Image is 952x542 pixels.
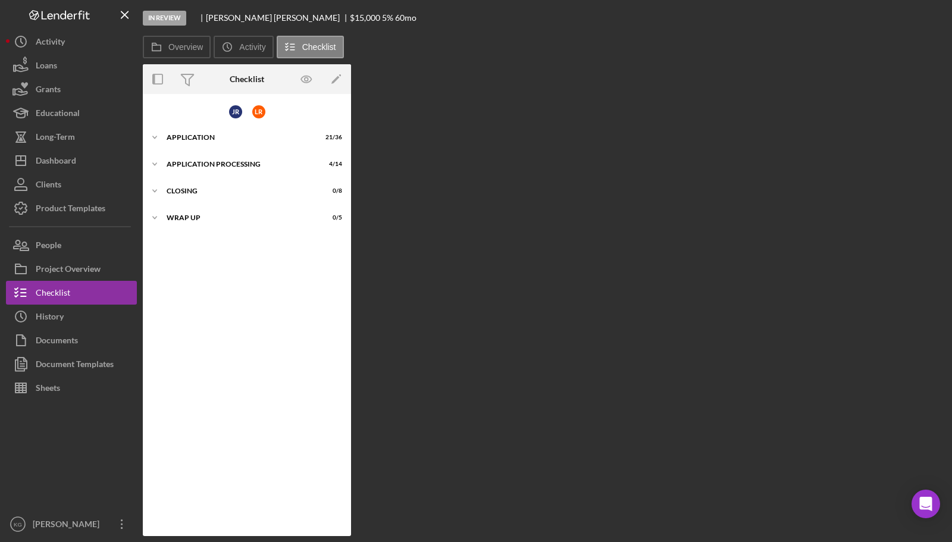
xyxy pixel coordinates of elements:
button: Product Templates [6,196,137,220]
div: 0 / 8 [321,187,342,195]
button: Dashboard [6,149,137,173]
button: Sheets [6,376,137,400]
div: [PERSON_NAME] [PERSON_NAME] [206,13,350,23]
label: Activity [239,42,265,52]
button: History [6,305,137,328]
button: Documents [6,328,137,352]
button: Long-Term [6,125,137,149]
div: 0 / 5 [321,214,342,221]
div: Application Processing [167,161,312,168]
div: Checklist [230,74,264,84]
button: KG[PERSON_NAME] [6,512,137,536]
div: History [36,305,64,331]
div: Checklist [36,281,70,308]
div: Clients [36,173,61,199]
div: 4 / 14 [321,161,342,168]
div: Closing [167,187,312,195]
button: Grants [6,77,137,101]
div: Project Overview [36,257,101,284]
div: Dashboard [36,149,76,176]
div: Application [167,134,312,141]
button: Checklist [277,36,344,58]
button: Educational [6,101,137,125]
div: Long-Term [36,125,75,152]
div: [PERSON_NAME] [30,512,107,539]
label: Checklist [302,42,336,52]
div: Educational [36,101,80,128]
span: $15,000 [350,12,380,23]
div: L R [252,105,265,118]
button: Overview [143,36,211,58]
div: J R [229,105,242,118]
div: People [36,233,61,260]
div: 60 mo [395,13,416,23]
button: Activity [6,30,137,54]
button: Activity [214,36,273,58]
button: Document Templates [6,352,137,376]
div: Document Templates [36,352,114,379]
div: 5 % [382,13,393,23]
div: Activity [36,30,65,57]
button: People [6,233,137,257]
div: Loans [36,54,57,80]
div: Grants [36,77,61,104]
div: Wrap up [167,214,312,221]
div: Sheets [36,376,60,403]
div: 21 / 36 [321,134,342,141]
div: Product Templates [36,196,105,223]
div: Open Intercom Messenger [912,490,940,518]
button: Checklist [6,281,137,305]
div: In Review [143,11,186,26]
button: Loans [6,54,137,77]
div: Documents [36,328,78,355]
text: KG [14,521,22,528]
button: Clients [6,173,137,196]
label: Overview [168,42,203,52]
button: Project Overview [6,257,137,281]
